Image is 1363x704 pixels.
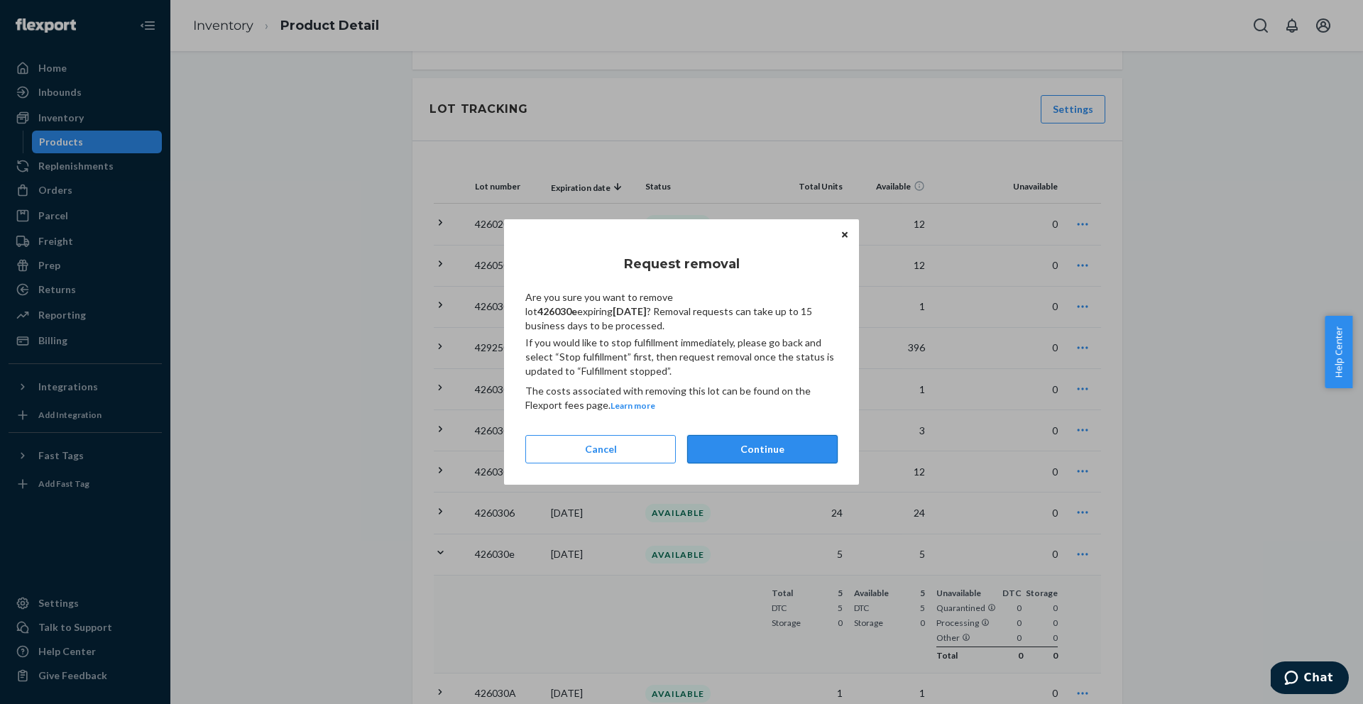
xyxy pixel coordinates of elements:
[687,435,838,463] button: Continue
[33,10,62,23] span: Chat
[537,305,577,317] strong: 426030e
[613,305,647,317] strong: [DATE]
[525,290,838,333] p: Are you sure you want to remove lot expiring ? Removal requests can take up to 15 business days t...
[525,336,838,378] p: If you would like to stop fulfillment immediately, please go back and select “Stop fulfillment” f...
[611,399,655,411] a: Learn more
[611,400,655,411] span: Learn more
[525,255,838,273] h3: Request removal
[525,384,838,412] p: The costs associated with removing this lot can be found on the Flexport fees page.
[525,435,676,463] button: Cancel
[838,226,852,242] button: Close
